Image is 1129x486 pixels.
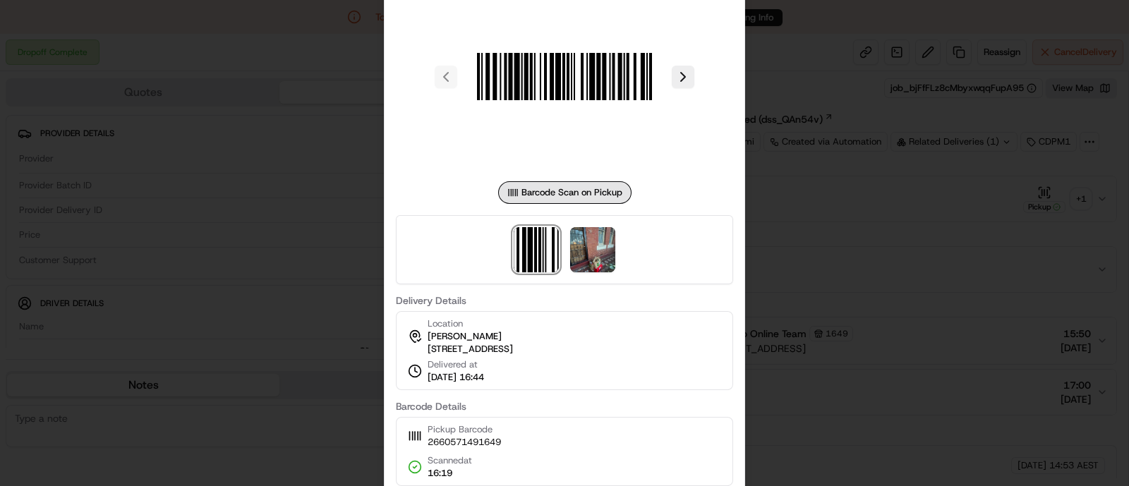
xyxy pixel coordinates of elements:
span: [STREET_ADDRESS] [428,343,513,356]
span: Pickup Barcode [428,423,501,436]
label: Barcode Details [396,401,733,411]
span: Location [428,317,463,330]
span: 16:19 [428,467,472,480]
span: [DATE] 16:44 [428,371,484,384]
span: Delivered at [428,358,484,371]
div: Barcode Scan on Pickup [498,181,632,204]
label: Delivery Details [396,296,733,305]
img: photo_proof_of_delivery image [570,227,615,272]
span: [PERSON_NAME] [428,330,502,343]
span: 2660571491649 [428,436,501,449]
img: barcode_scan_on_pickup image [514,227,559,272]
span: Scanned at [428,454,472,467]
